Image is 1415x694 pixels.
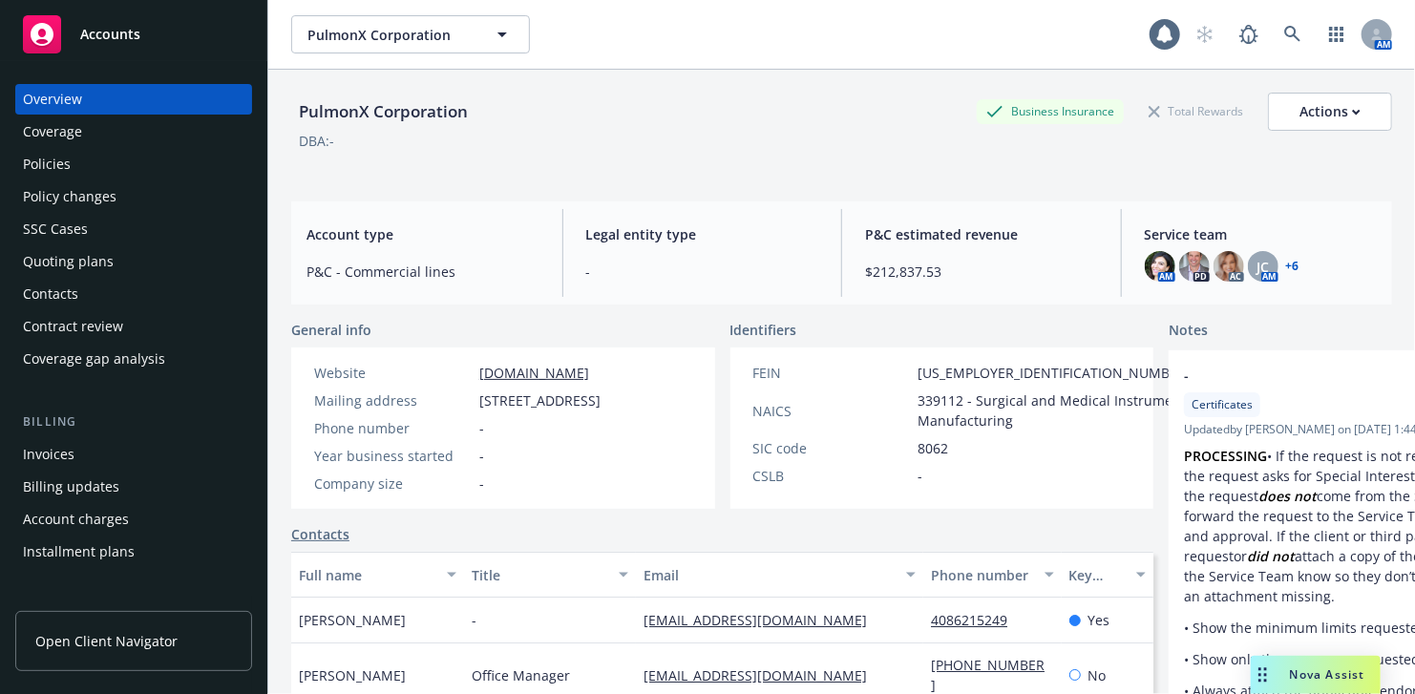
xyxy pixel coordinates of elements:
[23,439,74,470] div: Invoices
[23,344,165,374] div: Coverage gap analysis
[977,99,1124,123] div: Business Insurance
[1145,224,1378,244] span: Service team
[753,363,911,383] div: FEIN
[23,311,123,342] div: Contract review
[919,390,1192,431] span: 339112 - Surgical and Medical Instrument Manufacturing
[1268,93,1392,131] button: Actions
[472,565,608,585] div: Title
[307,25,473,45] span: PulmonX Corporation
[23,246,114,277] div: Quoting plans
[636,552,923,598] button: Email
[314,363,472,383] div: Website
[314,418,472,438] div: Phone number
[1299,94,1361,130] div: Actions
[586,262,819,282] span: -
[23,214,88,244] div: SSC Cases
[15,344,252,374] a: Coverage gap analysis
[15,116,252,147] a: Coverage
[15,412,252,431] div: Billing
[15,311,252,342] a: Contract review
[306,262,539,282] span: P&C - Commercial lines
[23,181,116,212] div: Policy changes
[919,466,923,486] span: -
[15,149,252,179] a: Policies
[586,224,819,244] span: Legal entity type
[314,390,472,410] div: Mailing address
[644,565,895,585] div: Email
[1251,656,1381,694] button: Nova Assist
[931,656,1045,694] a: [PHONE_NUMBER]
[1274,15,1312,53] a: Search
[15,214,252,244] a: SSC Cases
[1286,261,1299,272] a: +6
[15,181,252,212] a: Policy changes
[479,364,589,382] a: [DOMAIN_NAME]
[1247,547,1295,565] em: did not
[15,439,252,470] a: Invoices
[1069,565,1125,585] div: Key contact
[291,15,530,53] button: PulmonX Corporation
[314,473,472,494] div: Company size
[479,418,484,438] span: -
[730,320,797,340] span: Identifiers
[644,611,882,629] a: [EMAIL_ADDRESS][DOMAIN_NAME]
[299,610,406,630] span: [PERSON_NAME]
[23,149,71,179] div: Policies
[1318,15,1356,53] a: Switch app
[291,99,475,124] div: PulmonX Corporation
[479,446,484,466] span: -
[23,536,135,567] div: Installment plans
[753,466,911,486] div: CSLB
[15,84,252,115] a: Overview
[1062,552,1153,598] button: Key contact
[472,665,570,685] span: Office Manager
[753,401,911,421] div: NAICS
[1139,99,1253,123] div: Total Rewards
[472,610,476,630] span: -
[23,504,129,535] div: Account charges
[80,27,140,42] span: Accounts
[479,473,484,494] span: -
[1169,320,1208,343] span: Notes
[23,84,82,115] div: Overview
[1230,15,1268,53] a: Report a Bug
[1258,487,1317,505] em: does not
[1257,257,1269,277] span: JC
[15,246,252,277] a: Quoting plans
[1088,665,1107,685] span: No
[23,116,82,147] div: Coverage
[865,262,1098,282] span: $212,837.53
[1184,447,1267,465] strong: PROCESSING
[753,438,911,458] div: SIC code
[15,536,252,567] a: Installment plans
[479,390,601,410] span: [STREET_ADDRESS]
[919,363,1192,383] span: [US_EMPLOYER_IDENTIFICATION_NUMBER]
[35,631,178,651] span: Open Client Navigator
[299,131,334,151] div: DBA: -
[23,279,78,309] div: Contacts
[306,224,539,244] span: Account type
[931,565,1032,585] div: Phone number
[15,279,252,309] a: Contacts
[919,438,949,458] span: 8062
[1179,251,1210,282] img: photo
[644,666,882,684] a: [EMAIL_ADDRESS][DOMAIN_NAME]
[865,224,1098,244] span: P&C estimated revenue
[299,665,406,685] span: [PERSON_NAME]
[464,552,637,598] button: Title
[1186,15,1224,53] a: Start snowing
[15,472,252,502] a: Billing updates
[314,446,472,466] div: Year business started
[923,552,1061,598] button: Phone number
[931,611,1023,629] a: 4086215249
[15,8,252,61] a: Accounts
[291,524,349,544] a: Contacts
[1214,251,1244,282] img: photo
[291,320,371,340] span: General info
[291,552,464,598] button: Full name
[1192,396,1253,413] span: Certificates
[23,472,119,502] div: Billing updates
[1290,666,1365,683] span: Nova Assist
[1088,610,1110,630] span: Yes
[1251,656,1275,694] div: Drag to move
